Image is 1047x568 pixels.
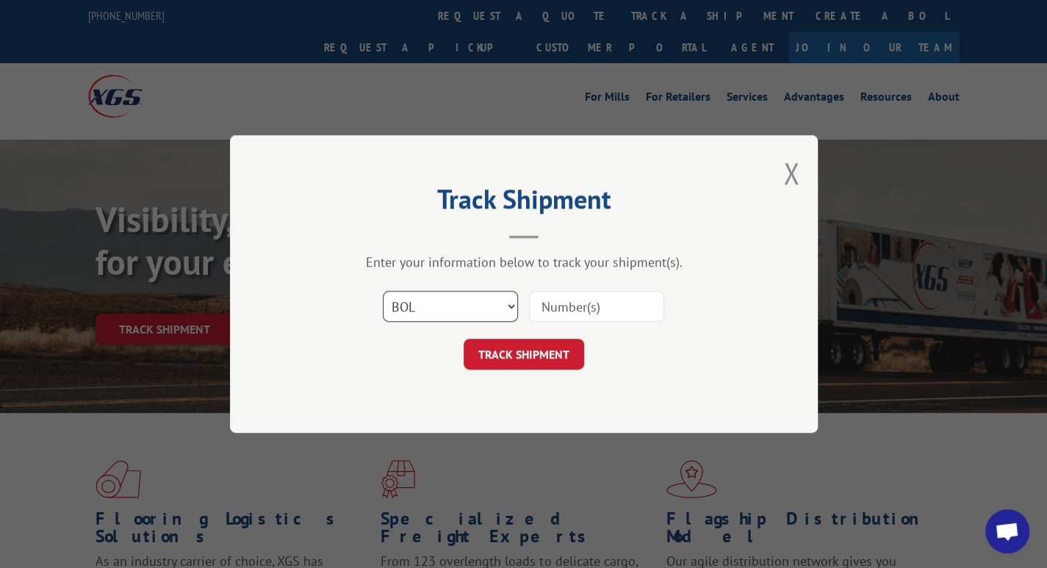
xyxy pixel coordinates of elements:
[464,339,584,370] button: TRACK SHIPMENT
[303,189,744,217] h2: Track Shipment
[783,154,799,193] button: Close modal
[303,254,744,270] div: Enter your information below to track your shipment(s).
[985,509,1029,553] div: Open chat
[529,291,664,322] input: Number(s)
